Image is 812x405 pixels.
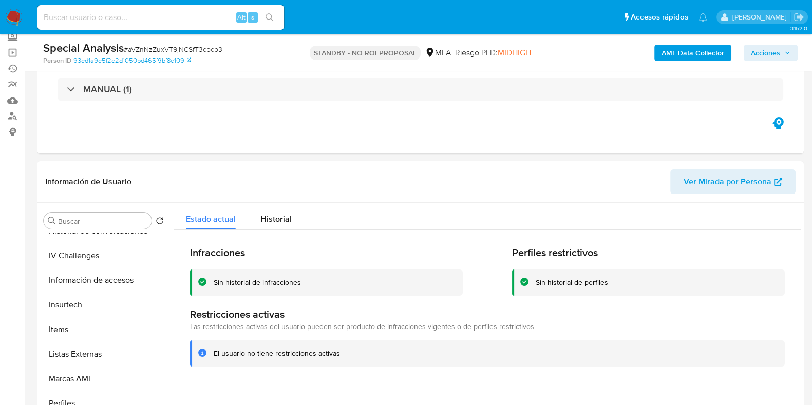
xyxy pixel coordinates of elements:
[37,11,284,24] input: Buscar usuario o caso...
[45,177,131,187] h1: Información de Usuario
[58,78,783,101] div: MANUAL (1)
[790,24,807,32] span: 3.152.0
[40,268,168,293] button: Información de accesos
[654,45,731,61] button: AML Data Collector
[40,342,168,367] button: Listas Externas
[83,84,132,95] h3: MANUAL (1)
[40,243,168,268] button: IV Challenges
[670,169,796,194] button: Ver Mirada por Persona
[751,45,780,61] span: Acciones
[794,12,804,23] a: Salir
[43,40,124,56] b: Special Analysis
[744,45,798,61] button: Acciones
[732,12,790,22] p: andres.vilosio@mercadolibre.com
[455,47,531,59] span: Riesgo PLD:
[156,217,164,228] button: Volver al orden por defecto
[58,217,147,226] input: Buscar
[425,47,451,59] div: MLA
[40,317,168,342] button: Items
[40,293,168,317] button: Insurtech
[73,56,191,65] a: 93ed1a9e5f2e2d1050bd465f9bf8e109
[48,217,56,225] button: Buscar
[498,47,531,59] span: MIDHIGH
[40,367,168,391] button: Marcas AML
[259,10,280,25] button: search-icon
[251,12,254,22] span: s
[237,12,246,22] span: Alt
[43,56,71,65] b: Person ID
[662,45,724,61] b: AML Data Collector
[310,46,421,60] p: STANDBY - NO ROI PROPOSAL
[124,44,222,54] span: # aVZnNzZuxVT9jNCSfT3cpcb3
[631,12,688,23] span: Accesos rápidos
[684,169,771,194] span: Ver Mirada por Persona
[698,13,707,22] a: Notificaciones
